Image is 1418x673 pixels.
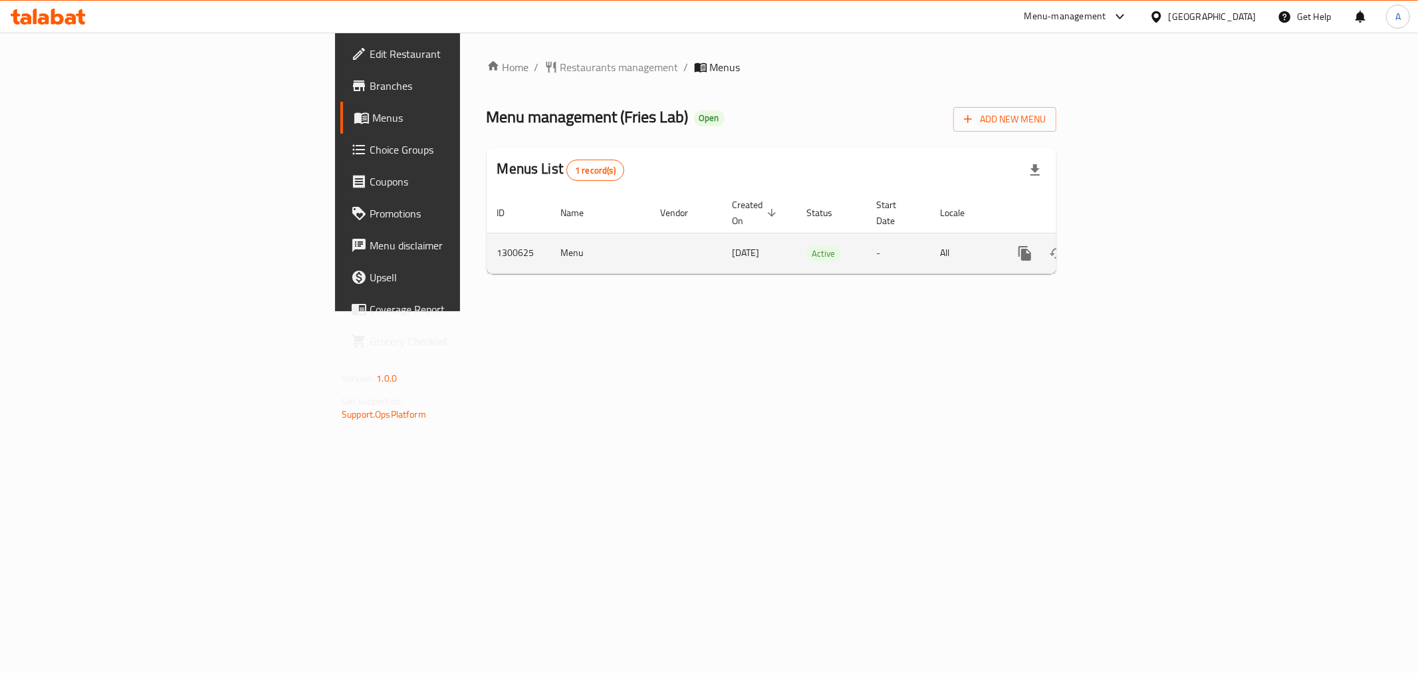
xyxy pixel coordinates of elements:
a: Branches [340,70,572,102]
a: Grocery Checklist [340,325,572,357]
button: Change Status [1041,237,1073,269]
span: Grocery Checklist [370,333,561,349]
div: Export file [1019,154,1051,186]
span: A [1395,9,1401,24]
td: Menu [550,233,650,273]
a: Upsell [340,261,572,293]
span: Upsell [370,269,561,285]
a: Coverage Report [340,293,572,325]
span: Coverage Report [370,301,561,317]
span: 1.0.0 [376,370,397,387]
a: Edit Restaurant [340,38,572,70]
span: Promotions [370,205,561,221]
span: Edit Restaurant [370,46,561,62]
td: All [930,233,999,273]
span: Branches [370,78,561,94]
table: enhanced table [487,193,1147,274]
a: Choice Groups [340,134,572,166]
span: Get support on: [342,392,403,410]
a: Restaurants management [544,59,679,75]
span: Choice Groups [370,142,561,158]
span: Start Date [877,197,914,229]
button: Add New Menu [953,107,1056,132]
span: [DATE] [733,244,760,261]
div: Total records count [566,160,624,181]
div: Active [807,245,841,261]
div: Menu-management [1024,9,1106,25]
span: Locale [941,205,983,221]
div: Open [694,110,725,126]
a: Menu disclaimer [340,229,572,261]
span: Menus [710,59,741,75]
a: Support.OpsPlatform [342,406,426,423]
span: ID [497,205,523,221]
span: Name [561,205,602,221]
a: Menus [340,102,572,134]
span: Menu disclaimer [370,237,561,253]
span: Open [694,112,725,124]
span: Version: [342,370,374,387]
td: - [866,233,930,273]
span: Active [807,246,841,261]
span: 1 record(s) [567,164,624,177]
span: Add New Menu [964,111,1046,128]
button: more [1009,237,1041,269]
span: Vendor [661,205,706,221]
a: Promotions [340,198,572,229]
span: Created On [733,197,780,229]
span: Menus [372,110,561,126]
li: / [684,59,689,75]
span: Restaurants management [560,59,679,75]
span: Coupons [370,174,561,190]
a: Coupons [340,166,572,198]
nav: breadcrumb [487,59,1056,75]
h2: Menus List [497,159,624,181]
th: Actions [999,193,1147,233]
span: Menu management ( Fries Lab ) [487,102,689,132]
span: Status [807,205,850,221]
div: [GEOGRAPHIC_DATA] [1169,9,1256,24]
